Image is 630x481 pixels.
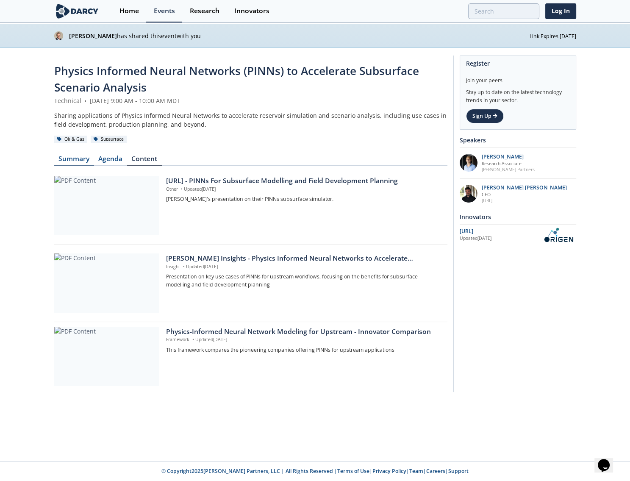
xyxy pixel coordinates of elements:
[190,8,219,14] div: Research
[460,185,477,203] img: 20112e9a-1f67-404a-878c-a26f1c79f5da
[166,327,441,337] div: Physics-Informed Neural Network Modeling for Upstream - Innovator Comparison
[166,264,441,270] p: Insight Updated [DATE]
[94,156,127,166] a: Agenda
[482,154,535,160] p: [PERSON_NAME]
[466,71,570,84] div: Join your peers
[166,346,441,354] p: This framework compares the pioneering companies offering PINNs for upstream applications
[466,109,504,123] a: Sign Up
[83,97,88,105] span: •
[54,253,447,313] a: PDF Content [PERSON_NAME] Insights - Physics Informed Neural Networks to Accelerate Subsurface Sc...
[460,209,576,224] div: Innovators
[154,8,175,14] div: Events
[166,253,441,264] div: [PERSON_NAME] Insights - Physics Informed Neural Networks to Accelerate Subsurface Scenario Analysis
[482,197,567,203] p: [URL]
[426,467,445,475] a: Careers
[466,84,570,104] div: Stay up to date on the latest technology trends in your sector.
[119,8,139,14] div: Home
[166,176,441,186] div: [URL] - PINNs For Subsurface Modelling and Field Development Planning
[530,31,576,40] div: Link Expires [DATE]
[460,228,576,242] a: [URL] Updated[DATE] OriGen.AI
[166,273,441,289] p: Presentation on key use cases of PINNs for upstream workflows, focusing on the benefits for subsu...
[127,156,162,166] a: Content
[91,136,127,143] div: Subsurface
[69,31,530,40] p: has shared this event with you
[54,156,94,166] a: Summary
[54,63,419,95] span: Physics Informed Neural Networks (PINNs) to Accelerate Subsurface Scenario Analysis
[541,228,576,242] img: OriGen.AI
[337,467,369,475] a: Terms of Use
[54,136,88,143] div: Oil & Gas
[191,336,195,342] span: •
[460,228,541,235] div: [URL]
[179,186,184,192] span: •
[460,154,477,172] img: 1EXUV5ipS3aUf9wnAL7U
[54,96,447,105] div: Technical [DATE] 9:00 AM - 10:00 AM MDT
[482,161,535,167] p: Research Associate
[22,467,608,475] p: © Copyright 2025 [PERSON_NAME] Partners, LLC | All Rights Reserved | | | | |
[466,56,570,71] div: Register
[181,264,186,270] span: •
[482,192,567,197] p: CEO
[54,4,100,19] img: logo-wide.svg
[166,186,441,193] p: Other Updated [DATE]
[166,336,441,343] p: Framework Updated [DATE]
[545,3,576,19] a: Log In
[69,32,117,40] strong: [PERSON_NAME]
[54,327,447,386] a: PDF Content Physics-Informed Neural Network Modeling for Upstream - Innovator Comparison Framewor...
[54,31,63,40] img: nfcbZeB8S5y3MvONwRjR
[448,467,469,475] a: Support
[166,195,441,203] p: [PERSON_NAME]'s presentation on their PINNs subsurface simulator.
[594,447,622,473] iframe: chat widget
[234,8,269,14] div: Innovators
[468,3,539,19] input: Advanced Search
[54,176,447,235] a: PDF Content [URL] - PINNs For Subsurface Modelling and Field Development Planning Other •Updated[...
[460,133,576,147] div: Speakers
[409,467,423,475] a: Team
[372,467,406,475] a: Privacy Policy
[482,185,567,191] p: [PERSON_NAME] [PERSON_NAME]
[460,235,541,242] div: Updated [DATE]
[54,111,447,129] div: Sharing applications of Physics Informed Neural Networks to accelerate reservoir simulation and s...
[482,167,535,172] p: [PERSON_NAME] Partners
